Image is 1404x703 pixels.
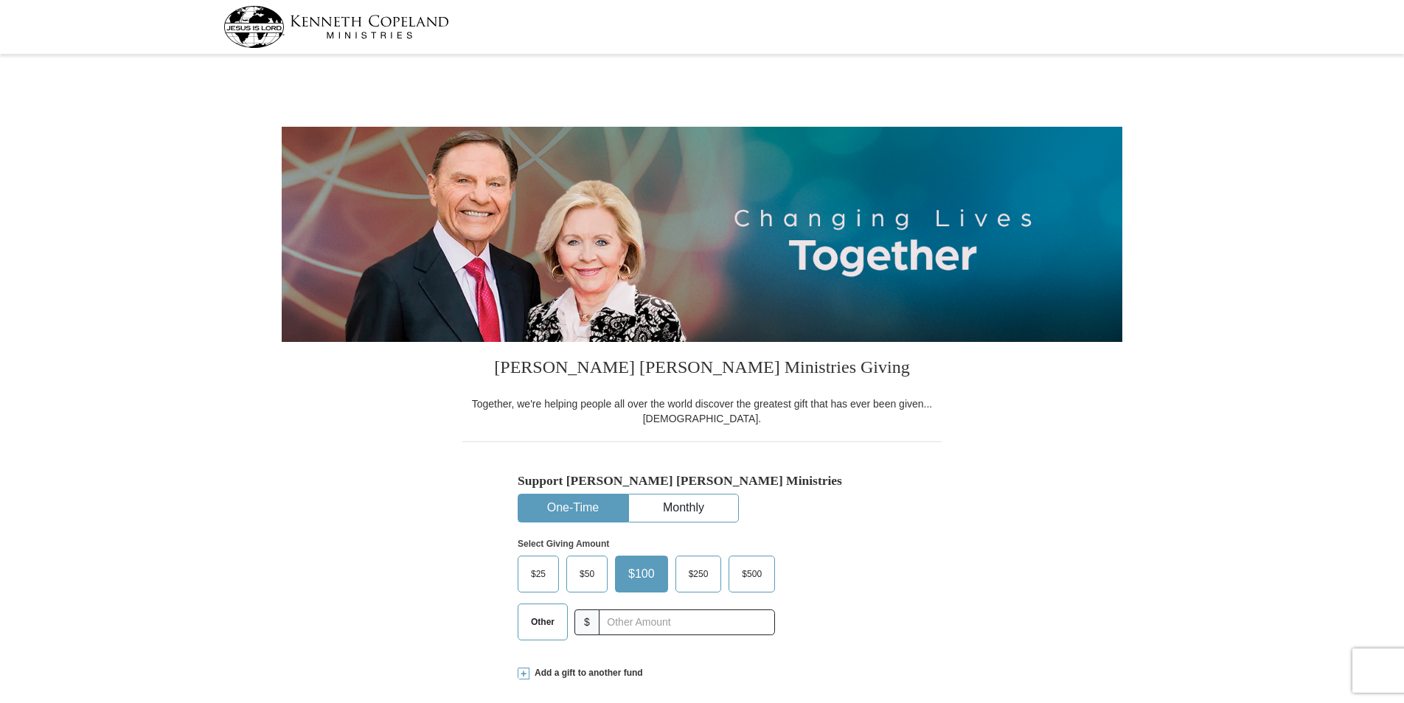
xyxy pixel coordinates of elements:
[518,473,886,489] h5: Support [PERSON_NAME] [PERSON_NAME] Ministries
[462,342,942,396] h3: [PERSON_NAME] [PERSON_NAME] Ministries Giving
[621,563,662,585] span: $100
[524,563,553,585] span: $25
[529,667,643,679] span: Add a gift to another fund
[599,609,775,635] input: Other Amount
[518,539,609,549] strong: Select Giving Amount
[223,6,449,48] img: kcm-header-logo.svg
[681,563,716,585] span: $250
[462,396,942,426] div: Together, we're helping people all over the world discover the greatest gift that has ever been g...
[574,609,600,635] span: $
[734,563,769,585] span: $500
[629,494,738,522] button: Monthly
[572,563,602,585] span: $50
[518,494,628,522] button: One-Time
[524,611,562,633] span: Other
